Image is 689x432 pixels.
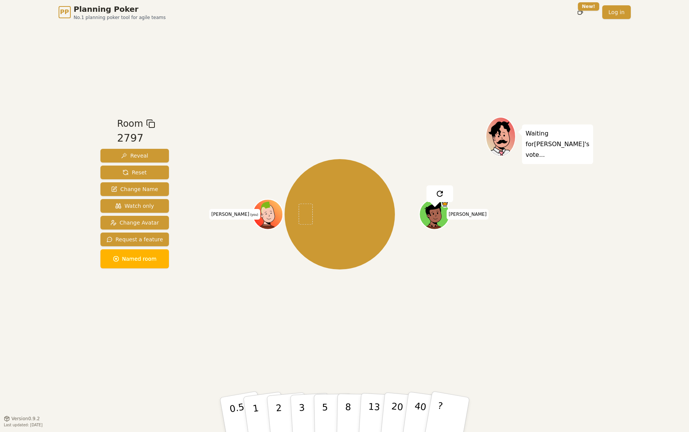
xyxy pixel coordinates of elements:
[435,189,444,198] img: reset
[254,200,282,229] button: Click to change your avatar
[4,416,40,422] button: Version0.9.2
[74,4,166,14] span: Planning Poker
[249,213,258,217] span: (you)
[107,236,163,243] span: Request a feature
[100,199,169,213] button: Watch only
[74,14,166,21] span: No.1 planning poker tool for agile teams
[573,5,587,19] button: New!
[4,423,43,427] span: Last updated: [DATE]
[117,117,143,131] span: Room
[59,4,166,21] a: PPPlanning PokerNo.1 planning poker tool for agile teams
[447,209,489,220] span: Click to change your name
[100,166,169,179] button: Reset
[209,209,260,220] span: Click to change your name
[100,149,169,163] button: Reveal
[578,2,600,11] div: New!
[441,200,449,208] span: Rafael is the host
[121,152,148,159] span: Reveal
[602,5,630,19] a: Log in
[100,233,169,246] button: Request a feature
[100,249,169,268] button: Named room
[100,182,169,196] button: Change Name
[11,416,40,422] span: Version 0.9.2
[113,255,157,263] span: Named room
[111,185,158,193] span: Change Name
[60,8,69,17] span: PP
[100,216,169,230] button: Change Avatar
[526,128,590,160] p: Waiting for [PERSON_NAME] 's vote...
[115,202,154,210] span: Watch only
[117,131,155,146] div: 2797
[110,219,159,226] span: Change Avatar
[123,169,146,176] span: Reset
